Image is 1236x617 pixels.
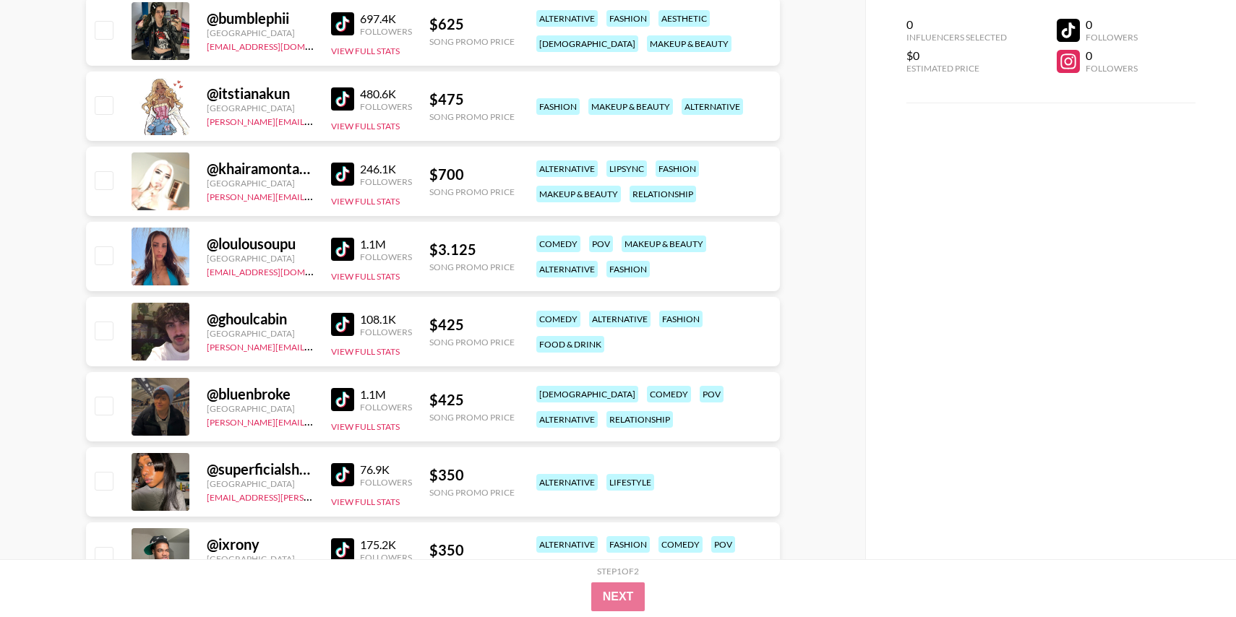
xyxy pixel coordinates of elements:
[360,312,412,327] div: 108.1K
[360,87,412,101] div: 480.6K
[622,236,706,252] div: makeup & beauty
[658,10,710,27] div: aesthetic
[429,36,515,47] div: Song Promo Price
[207,160,314,178] div: @ khairamontana
[360,237,412,251] div: 1.1M
[331,463,354,486] img: TikTok
[591,582,645,611] button: Next
[536,10,598,27] div: alternative
[536,474,598,491] div: alternative
[536,386,638,402] div: [DEMOGRAPHIC_DATA]
[589,236,613,252] div: pov
[647,35,731,52] div: makeup & beauty
[429,391,515,409] div: $ 425
[360,327,412,337] div: Followers
[429,262,515,272] div: Song Promo Price
[429,466,515,484] div: $ 350
[429,541,515,559] div: $ 350
[906,63,1007,74] div: Estimated Price
[207,385,314,403] div: @ bluenbroke
[597,566,639,577] div: Step 1 of 2
[1086,32,1138,43] div: Followers
[331,163,354,186] img: TikTok
[207,189,421,202] a: [PERSON_NAME][EMAIL_ADDRESS][DOMAIN_NAME]
[606,474,654,491] div: lifestyle
[207,85,314,103] div: @ itstianakun
[536,98,580,115] div: fashion
[360,387,412,402] div: 1.1M
[630,186,696,202] div: relationship
[1086,63,1138,74] div: Followers
[207,103,314,113] div: [GEOGRAPHIC_DATA]
[647,386,691,402] div: comedy
[207,235,314,253] div: @ loulousoupu
[606,10,650,27] div: fashion
[207,328,314,339] div: [GEOGRAPHIC_DATA]
[331,238,354,261] img: TikTok
[606,160,647,177] div: lipsync
[331,496,400,507] button: View Full Stats
[360,552,412,563] div: Followers
[360,462,412,477] div: 76.9K
[207,178,314,189] div: [GEOGRAPHIC_DATA]
[589,311,651,327] div: alternative
[588,98,673,115] div: makeup & beauty
[207,553,314,564] div: [GEOGRAPHIC_DATA]
[536,311,580,327] div: comedy
[207,264,352,277] a: [EMAIL_ADDRESS][DOMAIN_NAME]
[207,460,314,478] div: @ superficialsharon
[360,402,412,413] div: Followers
[360,12,412,26] div: 697.4K
[700,386,724,402] div: pov
[906,48,1007,63] div: $0
[536,261,598,277] div: alternative
[207,414,421,428] a: [PERSON_NAME][EMAIL_ADDRESS][DOMAIN_NAME]
[536,160,598,177] div: alternative
[331,346,400,357] button: View Full Stats
[429,337,515,348] div: Song Promo Price
[207,403,314,414] div: [GEOGRAPHIC_DATA]
[429,412,515,423] div: Song Promo Price
[207,489,421,503] a: [EMAIL_ADDRESS][PERSON_NAME][DOMAIN_NAME]
[331,87,354,111] img: TikTok
[360,538,412,552] div: 175.2K
[331,12,354,35] img: TikTok
[682,98,743,115] div: alternative
[429,165,515,184] div: $ 700
[360,101,412,112] div: Followers
[360,251,412,262] div: Followers
[207,113,421,127] a: [PERSON_NAME][EMAIL_ADDRESS][DOMAIN_NAME]
[207,38,352,52] a: [EMAIL_ADDRESS][DOMAIN_NAME]
[360,477,412,488] div: Followers
[207,310,314,328] div: @ ghoulcabin
[207,535,314,553] div: @ ixrony
[331,313,354,336] img: TikTok
[331,538,354,561] img: TikTok
[536,236,580,252] div: comedy
[331,121,400,131] button: View Full Stats
[536,536,598,553] div: alternative
[1086,17,1138,32] div: 0
[536,186,621,202] div: makeup & beauty
[207,253,314,264] div: [GEOGRAPHIC_DATA]
[606,261,650,277] div: fashion
[658,536,703,553] div: comedy
[656,160,699,177] div: fashion
[331,421,400,432] button: View Full Stats
[606,536,650,553] div: fashion
[360,162,412,176] div: 246.1K
[331,388,354,411] img: TikTok
[360,26,412,37] div: Followers
[207,27,314,38] div: [GEOGRAPHIC_DATA]
[429,90,515,108] div: $ 475
[429,316,515,334] div: $ 425
[429,111,515,122] div: Song Promo Price
[1164,545,1219,600] iframe: Drift Widget Chat Controller
[659,311,703,327] div: fashion
[711,536,735,553] div: pov
[360,176,412,187] div: Followers
[906,32,1007,43] div: Influencers Selected
[331,271,400,282] button: View Full Stats
[536,35,638,52] div: [DEMOGRAPHIC_DATA]
[207,9,314,27] div: @ bumblephii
